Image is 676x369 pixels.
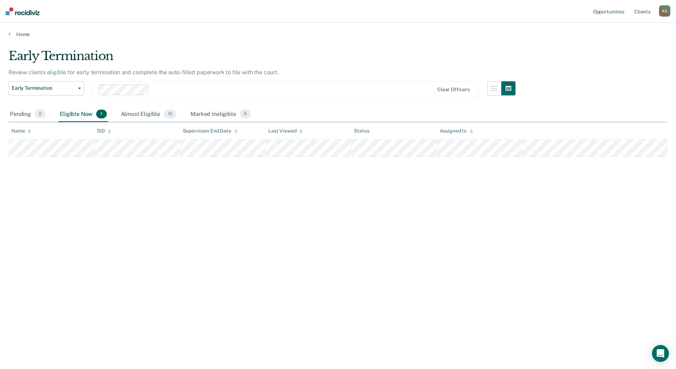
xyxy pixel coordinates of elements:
div: Eligible Now1 [58,107,108,122]
div: K E [659,5,670,17]
img: Recidiviz [6,7,40,15]
div: Almost Eligible10 [120,107,178,122]
div: Marked Ineligible5 [189,107,252,122]
button: KE [659,5,670,17]
span: Early Termination [12,85,75,91]
div: Name [11,128,31,134]
span: 1 [96,110,106,119]
div: Assigned to [440,128,473,134]
p: Review clients eligible for early termination and complete the auto-filled paperwork to file with... [8,69,279,76]
span: 10 [164,110,176,119]
div: Supervision End Date [183,128,238,134]
div: Status [354,128,369,134]
span: 5 [240,110,251,119]
a: Home [8,31,668,37]
span: 0 [35,110,46,119]
div: Early Termination [8,49,515,69]
div: Last Viewed [268,128,303,134]
div: Clear officers [437,87,470,93]
button: Early Termination [8,81,84,95]
div: Open Intercom Messenger [652,345,669,362]
div: SID [97,128,111,134]
div: Pending0 [8,107,47,122]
